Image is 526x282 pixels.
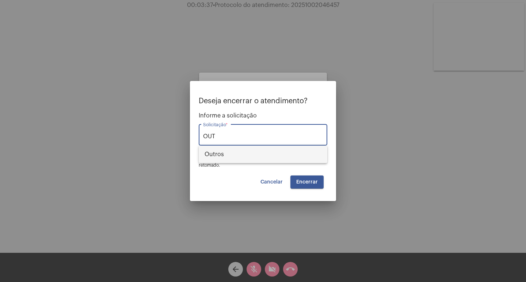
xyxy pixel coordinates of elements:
p: Deseja encerrar o atendimento? [199,97,327,105]
span: Informe a solicitação [199,112,327,119]
input: Buscar solicitação [203,133,323,140]
span: OBS: O atendimento depois de encerrado não poderá ser retomado. [199,157,318,167]
span: Outros [205,146,321,163]
span: Cancelar [260,179,283,185]
button: Encerrar [290,175,324,189]
button: Cancelar [255,175,289,189]
span: Encerrar [296,179,318,185]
